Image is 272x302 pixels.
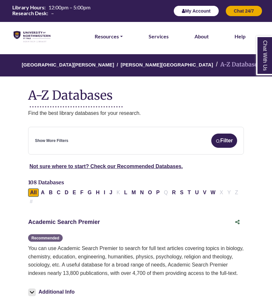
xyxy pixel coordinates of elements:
button: Filter Results P [154,188,162,197]
button: My Account [173,5,219,16]
button: Filter Results S [178,188,185,197]
a: Show More Filters [35,138,68,144]
a: Resources [95,32,123,41]
a: Chat 24/7 [225,8,262,14]
img: library_home [14,31,50,43]
p: You can use Academic Search Premier to search for full text articles covering topics in biology, ... [28,244,244,277]
button: Filter Results C [55,188,63,197]
button: Filter Results T [186,188,193,197]
button: Filter Results U [193,188,201,197]
h1: A-Z Databases [28,83,244,103]
span: 108 Databases [28,179,64,186]
button: Filter Results H [94,188,102,197]
button: Filter Results L [122,188,129,197]
a: Academic Search Premier [28,219,100,225]
th: Research Desk: [10,10,48,16]
a: Services [149,32,169,41]
button: Filter Results W [209,188,217,197]
a: Not sure where to start? Check our Recommended Databases. [29,164,183,169]
button: All [28,188,38,197]
nav: breadcrumb [28,54,244,76]
a: [GEOGRAPHIC_DATA][PERSON_NAME] [22,61,114,67]
button: Filter Results O [146,188,154,197]
span: 12:00pm – 5:00pm [48,5,90,10]
div: Alpha-list to filter by first letter of database name [28,190,241,204]
button: Filter Results A [39,188,47,197]
button: Filter Results D [63,188,70,197]
button: Filter Results I [102,188,107,197]
a: About [194,32,209,41]
button: Filter Results G [86,188,93,197]
a: Help [235,32,246,41]
button: Chat 24/7 [225,5,262,16]
button: Filter Results V [201,188,208,197]
button: Filter Results J [108,188,114,197]
button: Filter Results N [138,188,146,197]
button: Filter Results R [170,188,178,197]
th: Library Hours: [10,5,46,10]
button: Filter [211,134,237,148]
p: Find the best library databases for your research. [28,109,244,117]
table: Hours Today [10,5,93,16]
span: Recommended [28,234,62,242]
a: My Account [173,8,219,14]
button: Filter Results E [71,188,78,197]
span: – [51,11,54,16]
button: Filter Results B [47,188,55,197]
button: Share this database [231,216,244,228]
a: Hours Today [10,5,93,17]
button: Filter Results F [78,188,86,197]
button: Additional Info [28,287,77,297]
a: [PERSON_NAME][GEOGRAPHIC_DATA] [120,61,213,67]
li: A-Z Databases [213,60,261,69]
button: Filter Results M [130,188,138,197]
